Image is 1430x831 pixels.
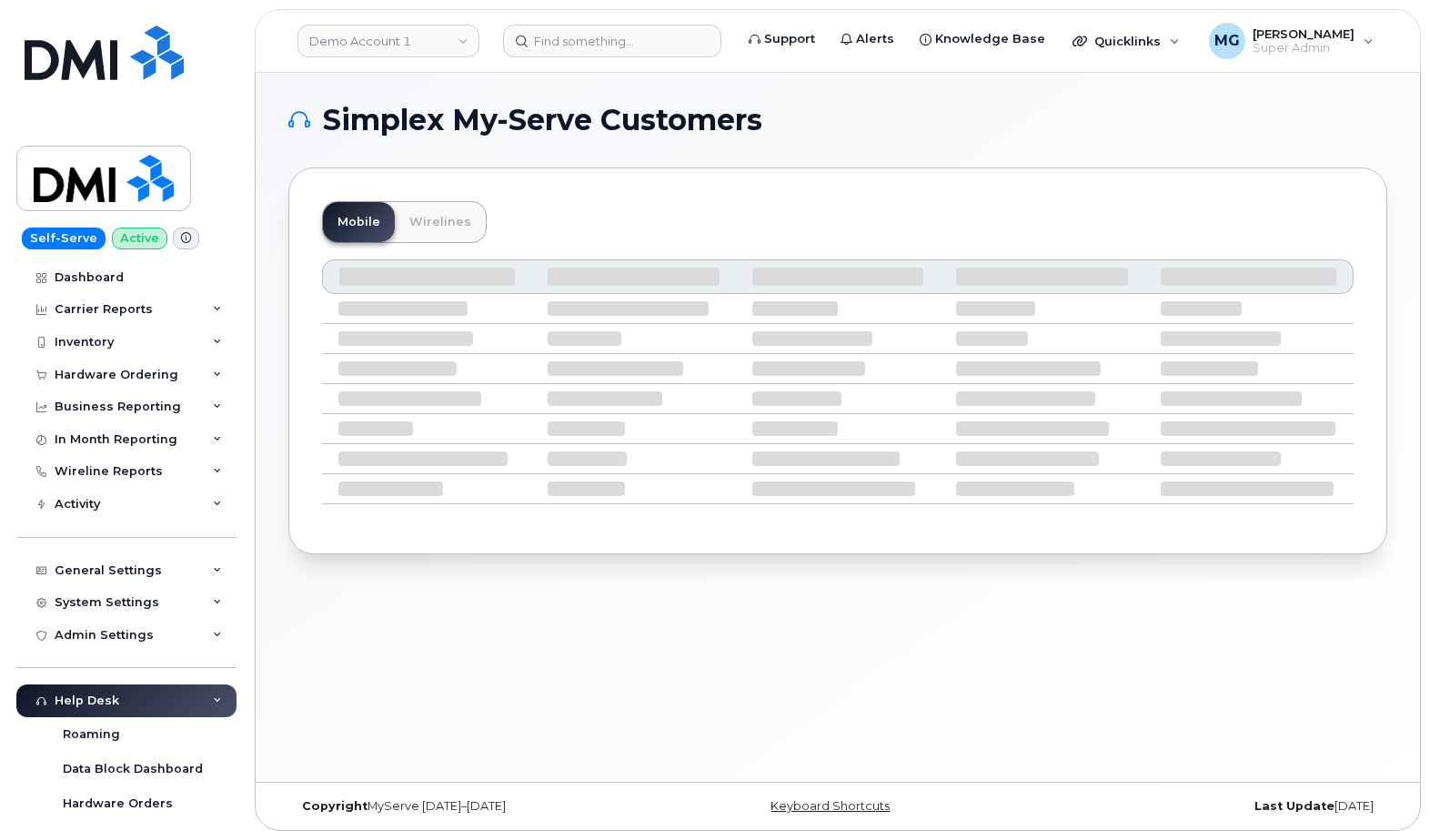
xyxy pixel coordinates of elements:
[1254,799,1334,813] strong: Last Update
[323,202,395,242] a: Mobile
[1021,799,1387,814] div: [DATE]
[395,202,486,242] a: Wirelines
[770,799,890,813] a: Keyboard Shortcuts
[288,799,655,814] div: MyServe [DATE]–[DATE]
[323,106,762,134] span: Simplex My-Serve Customers
[302,799,368,813] strong: Copyright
